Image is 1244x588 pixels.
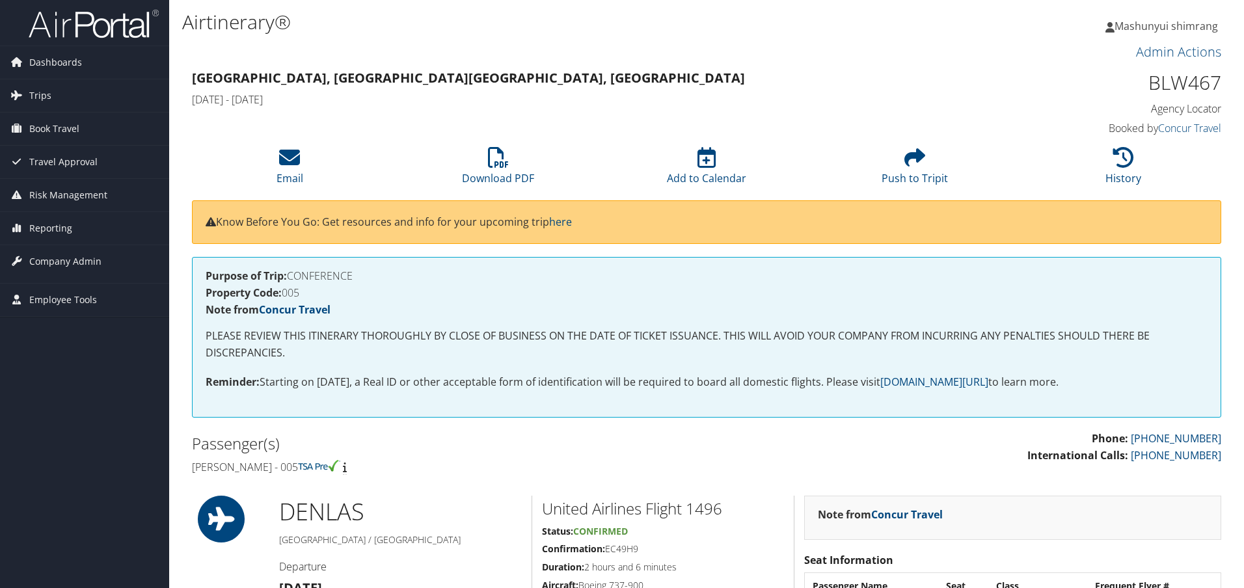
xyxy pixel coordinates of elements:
a: Mashunyui shimrang [1105,7,1231,46]
strong: Purpose of Trip: [206,269,287,283]
a: Concur Travel [871,507,943,522]
strong: International Calls: [1027,448,1128,462]
h1: BLW467 [979,69,1221,96]
a: Download PDF [462,154,534,185]
h5: [GEOGRAPHIC_DATA] / [GEOGRAPHIC_DATA] [279,533,522,546]
span: Travel Approval [29,146,98,178]
strong: Status: [542,525,573,537]
span: Confirmed [573,525,628,537]
h4: [PERSON_NAME] - 005 [192,460,697,474]
span: Reporting [29,212,72,245]
strong: Note from [206,302,331,317]
h4: 005 [206,287,1208,298]
a: here [549,215,572,229]
h5: EC49H9 [542,542,784,555]
span: Trips [29,79,51,112]
strong: Duration: [542,561,584,573]
span: Employee Tools [29,284,97,316]
h2: Passenger(s) [192,433,697,455]
h4: [DATE] - [DATE] [192,92,959,107]
h5: 2 hours and 6 minutes [542,561,784,574]
h4: CONFERENCE [206,271,1208,281]
h4: Departure [279,559,522,574]
a: [DOMAIN_NAME][URL] [880,375,988,389]
strong: Reminder: [206,375,260,389]
img: airportal-logo.png [29,8,159,39]
strong: Seat Information [804,553,893,567]
span: Dashboards [29,46,82,79]
a: Admin Actions [1136,43,1221,60]
a: Push to Tripit [882,154,948,185]
a: Concur Travel [259,302,331,317]
h1: Airtinerary® [182,8,882,36]
img: tsa-precheck.png [298,460,340,472]
p: PLEASE REVIEW THIS ITINERARY THOROUGHLY BY CLOSE OF BUSINESS ON THE DATE OF TICKET ISSUANCE. THIS... [206,328,1208,361]
strong: [GEOGRAPHIC_DATA], [GEOGRAPHIC_DATA] [GEOGRAPHIC_DATA], [GEOGRAPHIC_DATA] [192,69,745,87]
p: Starting on [DATE], a Real ID or other acceptable form of identification will be required to boar... [206,374,1208,391]
a: [PHONE_NUMBER] [1131,448,1221,462]
span: Mashunyui shimrang [1115,19,1218,33]
h4: Agency Locator [979,101,1221,116]
a: History [1105,154,1141,185]
a: Email [277,154,303,185]
a: Add to Calendar [667,154,746,185]
strong: Confirmation: [542,542,605,555]
h4: Booked by [979,121,1221,135]
a: Concur Travel [1158,121,1221,135]
span: Book Travel [29,113,79,145]
span: Risk Management [29,179,107,211]
a: [PHONE_NUMBER] [1131,431,1221,446]
strong: Property Code: [206,286,282,300]
strong: Note from [818,507,943,522]
strong: Phone: [1092,431,1128,446]
h1: DEN LAS [279,496,522,528]
span: Company Admin [29,245,101,278]
h2: United Airlines Flight 1496 [542,498,784,520]
p: Know Before You Go: Get resources and info for your upcoming trip [206,214,1208,231]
